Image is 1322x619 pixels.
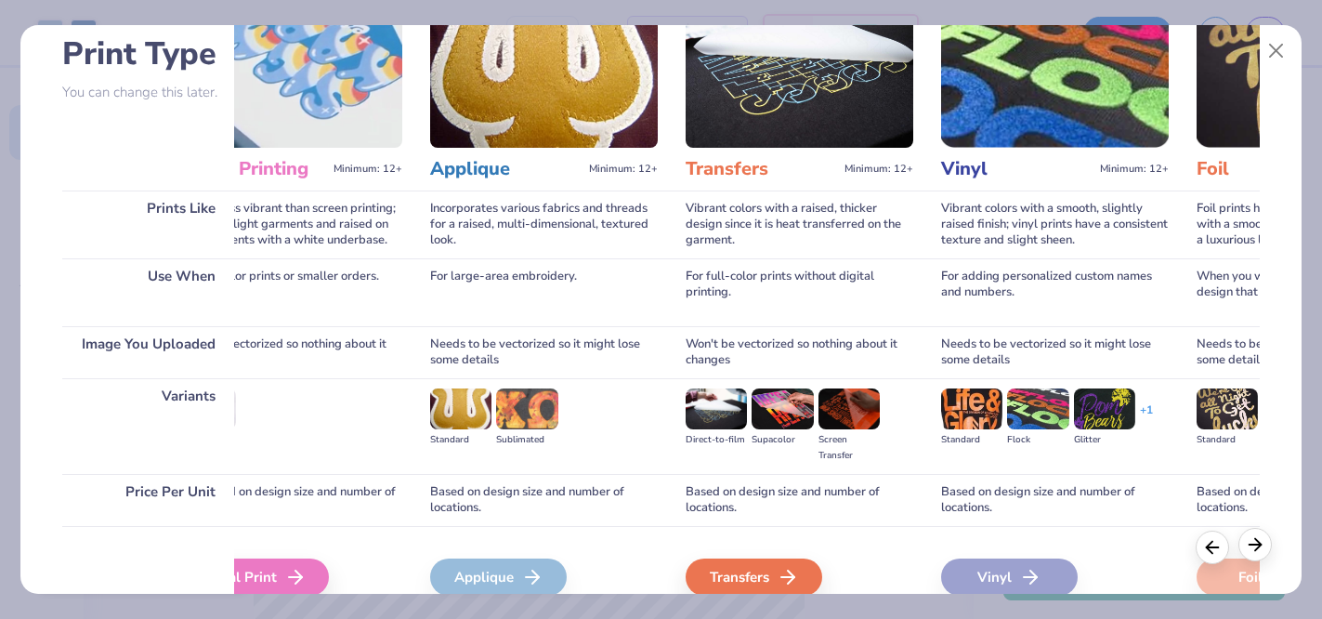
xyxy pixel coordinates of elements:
div: Won't be vectorized so nothing about it changes [175,326,402,378]
div: Needs to be vectorized so it might lose some details [941,326,1169,378]
div: Direct-to-film [686,432,747,448]
div: Incorporates various fabrics and threads for a raised, multi-dimensional, textured look. [430,191,658,258]
div: Won't be vectorized so nothing about it changes [686,326,913,378]
h3: Digital Printing [175,157,326,181]
img: Glitter [1074,389,1135,429]
div: For full-color prints without digital printing. [686,258,913,326]
div: Screen Transfer [818,432,880,464]
div: Based on design size and number of locations. [686,474,913,526]
div: Based on design size and number of locations. [430,474,658,526]
img: Screen Transfer [818,389,880,429]
img: Supacolor [752,389,813,429]
div: Standard [430,432,491,448]
img: Sublimated [496,389,557,429]
div: For adding personalized custom names and numbers. [941,258,1169,326]
div: Vibrant colors with a raised, thicker design since it is heat transferred on the garment. [686,191,913,258]
button: Close [1258,33,1293,69]
span: Minimum: 12+ [844,163,913,176]
div: Needs to be vectorized so it might lose some details [430,326,658,378]
div: Digital Print [175,559,329,596]
div: For full-color prints or smaller orders. [175,258,402,326]
div: Glitter [1074,432,1135,448]
div: Standard [1197,432,1258,448]
div: Transfers [686,559,822,596]
div: Supacolor [752,432,813,448]
div: Price Per Unit [62,474,234,526]
div: Applique [430,559,567,596]
p: You can change this later. [62,85,234,100]
div: Inks are less vibrant than screen printing; smooth on light garments and raised on dark garments ... [175,191,402,258]
img: Standard [1197,389,1258,429]
div: For large-area embroidery. [430,258,658,326]
img: Standard [941,389,1002,429]
span: Minimum: 12+ [1100,163,1169,176]
img: Flock [1007,389,1068,429]
img: Standard [430,389,491,429]
div: Vinyl [941,559,1078,596]
div: Use When [62,258,234,326]
span: Minimum: 12+ [334,163,402,176]
div: Vibrant colors with a smooth, slightly raised finish; vinyl prints have a consistent texture and ... [941,191,1169,258]
div: Sublimated [496,432,557,448]
div: Cost based on design size and number of locations. [175,474,402,526]
div: Image You Uploaded [62,326,234,378]
div: Flock [1007,432,1068,448]
div: Prints Like [62,191,234,258]
div: Standard [941,432,1002,448]
h3: Transfers [686,157,837,181]
img: Direct-to-film [686,389,747,429]
div: Based on design size and number of locations. [941,474,1169,526]
span: Minimum: 12+ [589,163,658,176]
div: Variants [62,378,234,474]
h3: Vinyl [941,157,1093,181]
h3: Applique [430,157,582,181]
div: + 1 [1140,402,1153,434]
